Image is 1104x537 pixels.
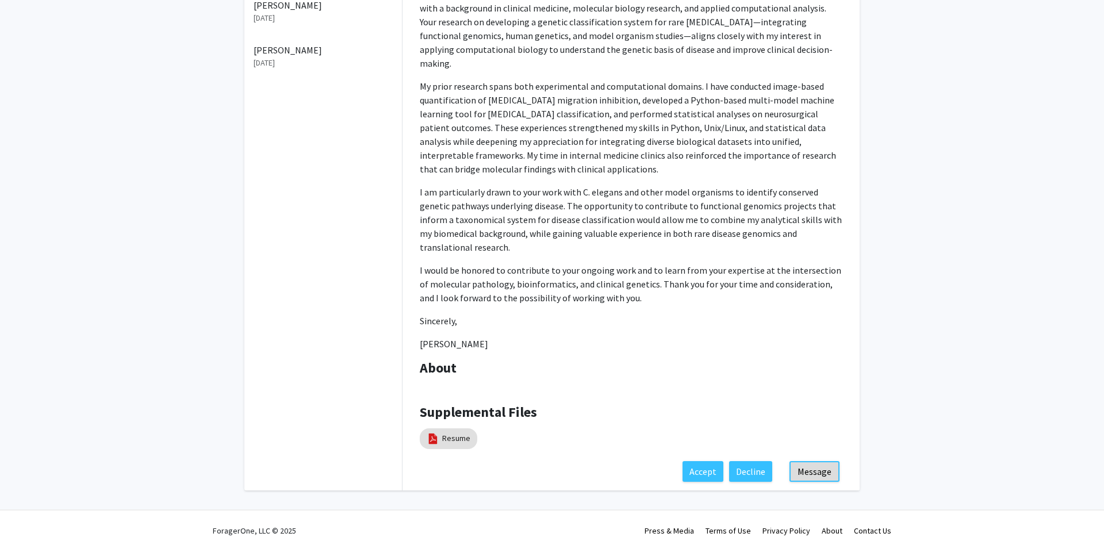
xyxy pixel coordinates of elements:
a: Terms of Use [706,526,751,536]
button: Message [789,461,839,482]
a: About [822,526,842,536]
p: I would be honored to contribute to your ongoing work and to learn from your expertise at the int... [420,263,842,305]
p: [DATE] [254,57,393,69]
button: Accept [683,461,723,482]
p: [PERSON_NAME] [420,337,842,351]
a: Contact Us [854,526,891,536]
p: [PERSON_NAME] [254,43,393,57]
p: [DATE] [254,12,393,24]
img: pdf_icon.png [427,432,439,445]
iframe: Chat [9,485,49,528]
p: My prior research spans both experimental and computational domains. I have conducted image-based... [420,79,842,176]
a: Privacy Policy [762,526,810,536]
b: About [420,359,457,377]
a: Resume [442,432,470,444]
a: Press & Media [645,526,694,536]
p: Sincerely, [420,314,842,328]
p: I am particularly drawn to your work with C. elegans and other model organisms to identify conser... [420,185,842,254]
button: Decline [729,461,772,482]
h4: Supplemental Files [420,404,842,421]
